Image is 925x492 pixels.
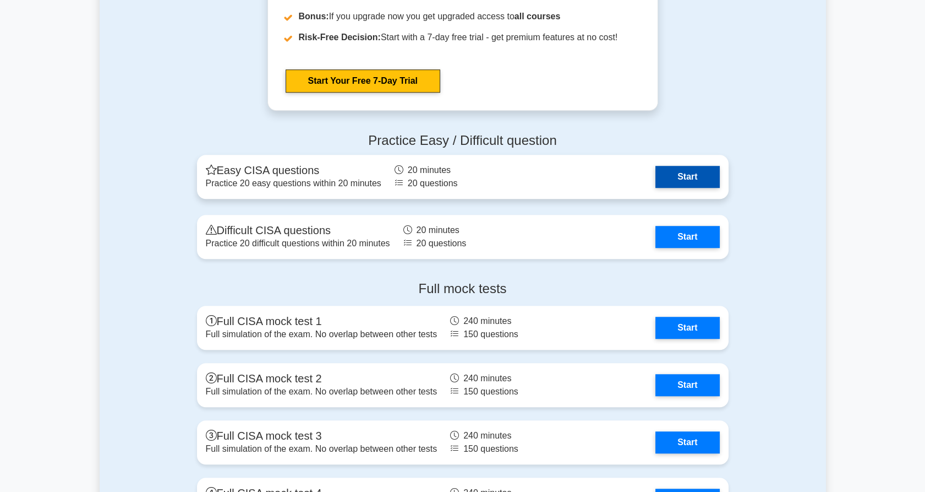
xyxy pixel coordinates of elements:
a: Start [655,431,719,453]
a: Start [655,166,719,188]
h4: Full mock tests [197,281,729,297]
a: Start Your Free 7-Day Trial [286,69,440,93]
h4: Practice Easy / Difficult question [197,133,729,149]
a: Start [655,374,719,396]
a: Start [655,317,719,339]
a: Start [655,226,719,248]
